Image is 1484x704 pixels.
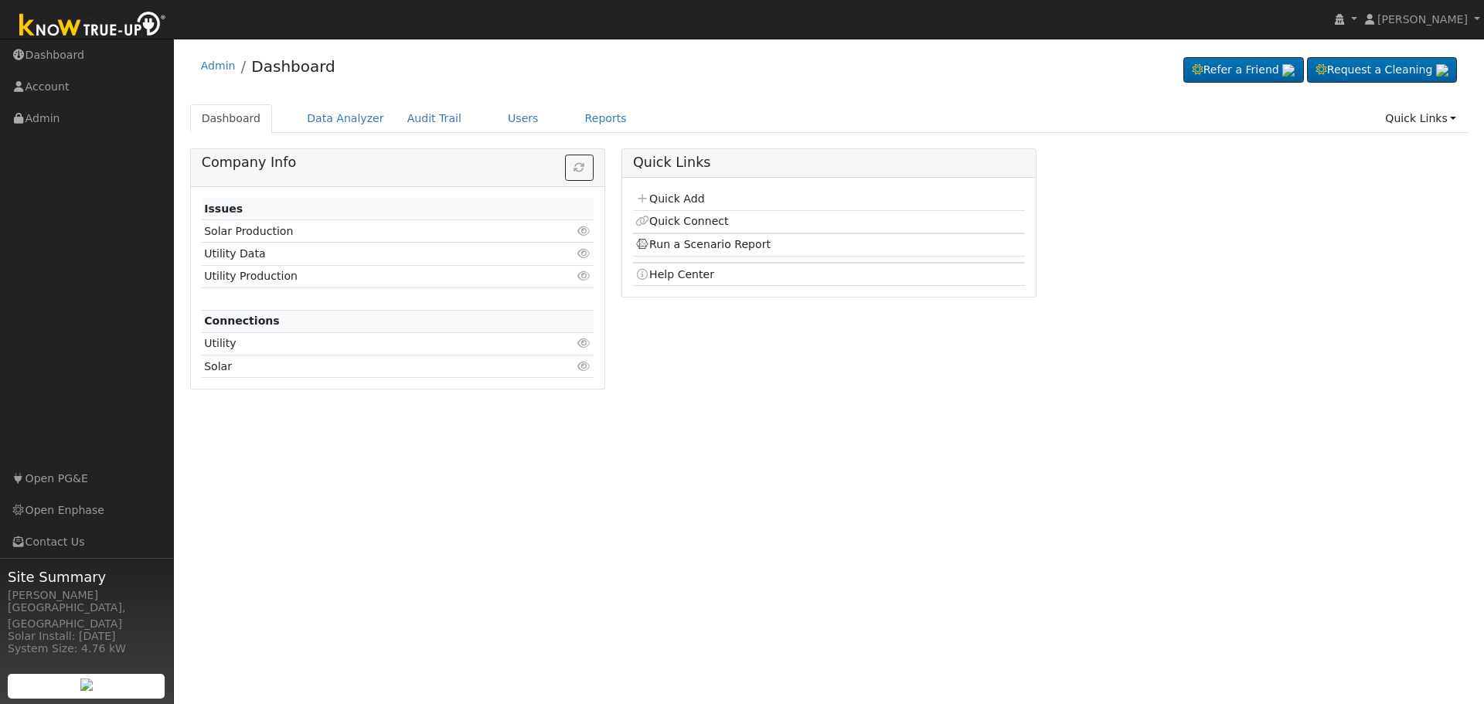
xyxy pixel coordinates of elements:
td: Utility Production [202,265,530,287]
a: Dashboard [251,57,335,76]
i: Click to view [577,270,591,281]
div: [GEOGRAPHIC_DATA], [GEOGRAPHIC_DATA] [8,600,165,632]
a: Run a Scenario Report [635,238,771,250]
a: Refer a Friend [1183,57,1304,83]
div: Solar Install: [DATE] [8,628,165,644]
h5: Company Info [202,155,594,171]
img: retrieve [1436,64,1448,77]
i: Click to view [577,226,591,236]
span: [PERSON_NAME] [1377,13,1468,26]
div: [PERSON_NAME] [8,587,165,604]
a: Audit Trail [396,104,473,133]
img: Know True-Up [12,9,174,43]
a: Quick Connect [635,215,728,227]
span: Site Summary [8,566,165,587]
a: Admin [201,60,236,72]
img: retrieve [1282,64,1295,77]
a: Reports [574,104,638,133]
td: Utility [202,332,530,355]
a: Request a Cleaning [1307,57,1457,83]
a: Quick Add [635,192,704,205]
a: Quick Links [1373,104,1468,133]
i: Click to view [577,361,591,372]
td: Solar [202,355,530,378]
div: System Size: 4.76 kW [8,641,165,657]
td: Solar Production [202,220,530,243]
strong: Issues [204,202,243,215]
a: Help Center [635,268,714,281]
a: Users [496,104,550,133]
i: Click to view [577,248,591,259]
i: Click to view [577,338,591,349]
a: Dashboard [190,104,273,133]
h5: Quick Links [633,155,1025,171]
img: retrieve [80,678,93,691]
a: Data Analyzer [295,104,396,133]
strong: Connections [204,315,280,327]
td: Utility Data [202,243,530,265]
